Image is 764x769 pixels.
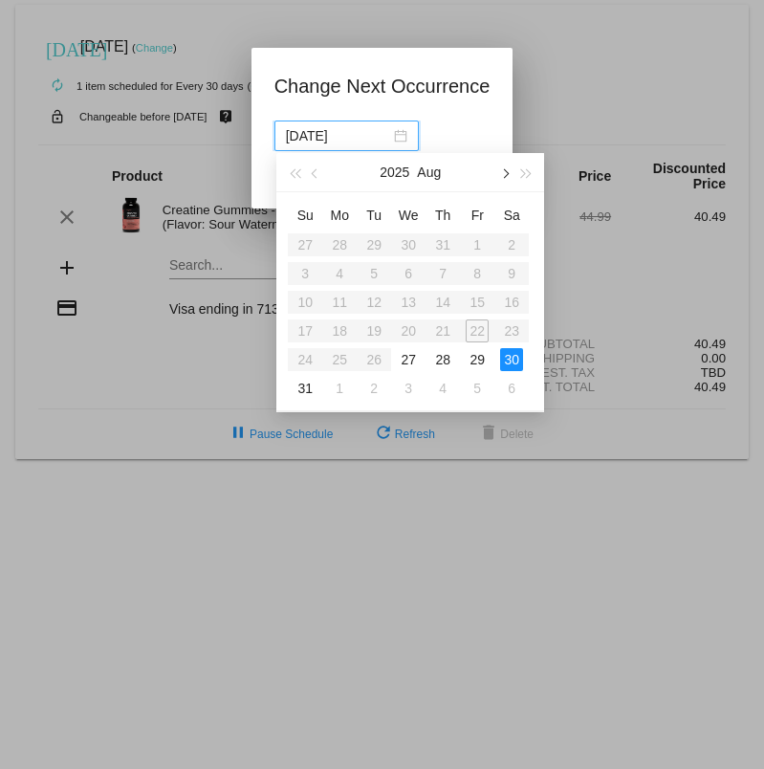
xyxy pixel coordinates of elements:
th: Sat [494,200,529,231]
button: Last year (Control + left) [284,153,305,191]
th: Thu [426,200,460,231]
div: 1 [328,377,351,400]
div: 30 [500,348,523,371]
div: 4 [431,377,454,400]
td: 9/2/2025 [357,374,391,403]
th: Mon [322,200,357,231]
button: Previous month (PageUp) [306,153,327,191]
td: 9/5/2025 [460,374,494,403]
button: 2025 [380,153,409,191]
div: 5 [466,377,489,400]
div: 2 [362,377,385,400]
td: 8/28/2025 [426,345,460,374]
button: Next year (Control + right) [515,153,536,191]
td: 8/27/2025 [391,345,426,374]
input: Select date [286,125,390,146]
td: 9/6/2025 [494,374,529,403]
td: 9/1/2025 [322,374,357,403]
td: 8/31/2025 [288,374,322,403]
div: 27 [397,348,420,371]
div: 3 [397,377,420,400]
td: 9/3/2025 [391,374,426,403]
th: Fri [460,200,494,231]
th: Wed [391,200,426,231]
div: 28 [431,348,454,371]
td: 9/4/2025 [426,374,460,403]
td: 8/30/2025 [494,345,529,374]
button: Aug [417,153,441,191]
button: Update [274,163,359,197]
button: Next month (PageDown) [493,153,514,191]
h1: Change Next Occurrence [274,71,491,101]
th: Sun [288,200,322,231]
div: 29 [466,348,489,371]
div: 31 [294,377,317,400]
th: Tue [357,200,391,231]
div: 6 [500,377,523,400]
td: 8/29/2025 [460,345,494,374]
